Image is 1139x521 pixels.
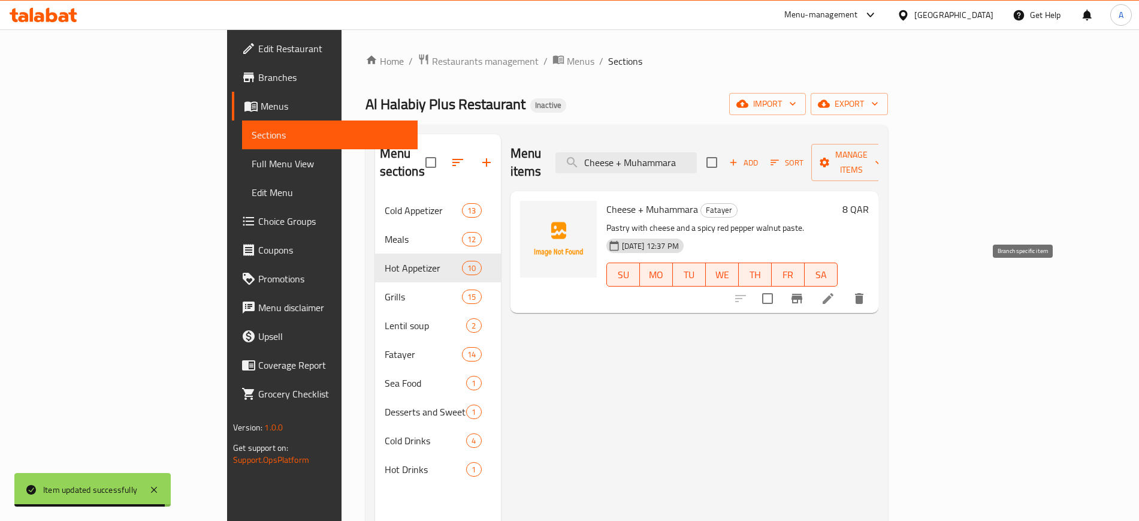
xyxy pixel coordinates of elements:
div: Meals12 [375,225,501,254]
span: SA [809,266,833,284]
span: export [820,97,878,112]
span: Menus [567,54,594,68]
span: Get support on: [233,440,288,456]
span: Sea Food [385,376,467,390]
span: Fatayer [701,203,737,217]
a: Menus [232,92,417,121]
span: Choice Groups [258,214,407,228]
div: Menu-management [784,8,858,22]
li: / [543,54,548,68]
span: Fatayer [385,347,463,362]
div: Cold Appetizer13 [375,196,501,225]
a: Restaurants management [418,53,539,69]
div: items [466,433,481,448]
button: Sort [768,153,806,172]
span: Restaurants management [432,54,539,68]
span: 15 [463,291,481,303]
button: Branch-specific-item [783,284,811,313]
input: search [555,152,697,173]
a: Sections [242,121,417,149]
button: WE [706,263,739,287]
button: TH [739,263,772,287]
a: Edit menu item [821,291,835,306]
div: Desserts and Sweets1 [375,397,501,426]
div: items [462,261,481,275]
span: TH [744,266,767,284]
span: Edit Restaurant [258,41,407,56]
span: Sections [252,128,407,142]
span: Desserts and Sweets [385,405,467,419]
div: items [466,318,481,333]
h6: 8 QAR [842,201,869,218]
a: Grocery Checklist [232,380,417,408]
div: Cold Drinks4 [375,426,501,455]
span: Sort sections [443,148,472,177]
span: Upsell [258,329,407,344]
span: 2 [467,320,481,332]
span: Promotions [258,272,407,286]
span: Sort [771,156,803,170]
span: Add item [724,153,763,172]
span: 4 [467,435,481,447]
span: Coupons [258,243,407,257]
button: import [729,93,806,115]
div: items [462,347,481,362]
span: Cheese + Muhammara [606,200,698,218]
span: FR [777,266,800,284]
span: Meals [385,232,463,246]
span: Inactive [530,100,566,110]
div: Lentil soup [385,318,467,333]
div: Grills15 [375,282,501,311]
span: 13 [463,205,481,216]
span: TU [678,266,701,284]
a: Edit Menu [242,178,417,207]
span: Hot Appetizer [385,261,463,275]
span: 14 [463,349,481,360]
span: [DATE] 12:37 PM [617,240,684,252]
div: items [462,232,481,246]
li: / [599,54,603,68]
a: Choice Groups [232,207,417,236]
span: Sections [608,54,642,68]
a: Support.OpsPlatform [233,452,309,468]
button: SU [606,263,640,287]
span: Grills [385,290,463,304]
button: FR [772,263,805,287]
button: export [811,93,888,115]
button: Add section [472,148,501,177]
span: Select to update [755,286,780,311]
button: TU [673,263,706,287]
span: SU [612,266,635,284]
nav: breadcrumb [365,53,888,69]
a: Menu disclaimer [232,293,417,322]
a: Edit Restaurant [232,34,417,63]
span: 1 [467,378,481,389]
div: Hot Appetizer10 [375,254,501,282]
button: MO [640,263,673,287]
div: items [462,203,481,218]
span: Version: [233,420,262,435]
a: Menus [552,53,594,69]
a: Promotions [232,264,417,293]
div: items [466,405,481,419]
span: Coverage Report [258,358,407,372]
div: Inactive [530,98,566,113]
div: Fatayer14 [375,340,501,369]
span: Branches [258,70,407,85]
span: Sort items [763,153,811,172]
nav: Menu sections [375,191,501,489]
span: Cold Drinks [385,433,467,448]
span: Manage items [821,147,882,177]
div: [GEOGRAPHIC_DATA] [914,8,993,22]
div: Fatayer [700,203,738,218]
span: Hot Drinks [385,462,467,477]
div: Cold Appetizer [385,203,463,218]
span: Al Halabiy Plus Restaurant [365,91,525,118]
a: Coupons [232,236,417,264]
